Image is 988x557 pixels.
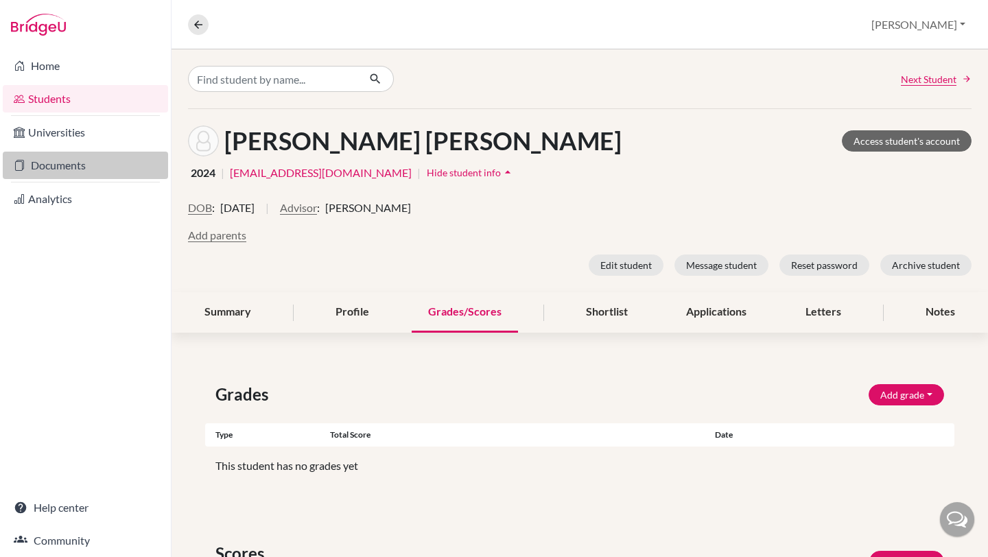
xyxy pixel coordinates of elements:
[230,165,412,181] a: [EMAIL_ADDRESS][DOMAIN_NAME]
[319,292,386,333] div: Profile
[188,292,268,333] div: Summary
[32,10,60,22] span: Help
[670,292,763,333] div: Applications
[221,165,224,181] span: |
[220,200,255,216] span: [DATE]
[779,254,869,276] button: Reset password
[501,165,515,179] i: arrow_drop_up
[589,254,663,276] button: Edit student
[909,292,972,333] div: Notes
[412,292,518,333] div: Grades/Scores
[705,429,892,441] div: Date
[901,72,972,86] a: Next Student
[215,458,944,474] p: This student has no grades yet
[3,185,168,213] a: Analytics
[869,384,944,405] button: Add grade
[188,66,358,92] input: Find student by name...
[317,200,320,216] span: :
[266,200,269,227] span: |
[205,429,330,441] div: Type
[865,12,972,38] button: [PERSON_NAME]
[280,200,317,216] button: Advisor
[789,292,858,333] div: Letters
[212,200,215,216] span: :
[325,200,411,216] span: [PERSON_NAME]
[188,126,219,156] img: PABLO AYALA VILLAZON's avatar
[188,200,212,216] button: DOB
[426,162,515,183] button: Hide student infoarrow_drop_up
[3,119,168,146] a: Universities
[674,254,768,276] button: Message student
[901,72,956,86] span: Next Student
[330,429,705,441] div: Total score
[842,130,972,152] a: Access student's account
[427,167,501,178] span: Hide student info
[224,126,622,156] h1: [PERSON_NAME] [PERSON_NAME]
[569,292,644,333] div: Shortlist
[3,152,168,179] a: Documents
[3,494,168,521] a: Help center
[11,14,66,36] img: Bridge-U
[3,85,168,112] a: Students
[880,254,972,276] button: Archive student
[188,227,246,244] button: Add parents
[3,52,168,80] a: Home
[417,165,421,181] span: |
[191,165,215,181] span: 2024
[3,527,168,554] a: Community
[215,382,274,407] span: Grades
